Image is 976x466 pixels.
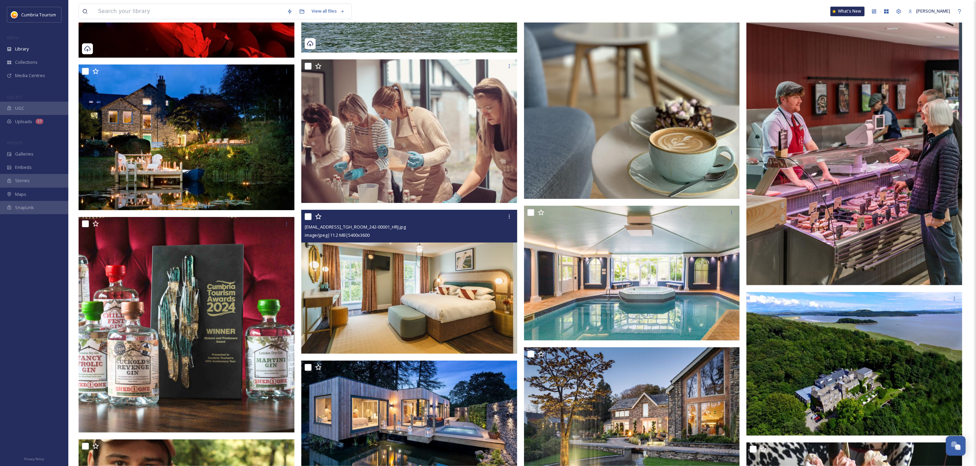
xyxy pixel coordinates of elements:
span: Galleries [15,151,33,157]
span: SnapLink [15,204,34,211]
span: UGC [15,105,24,112]
img: ext_1749717011.884407_jess@providence-hotels.com-PH_TGH_ROOM_242-00001_HRJ.jpg [301,210,517,354]
span: COLLECT [7,94,22,100]
button: Open Chat [946,436,966,456]
img: Shed 1 Distillery ext_1749564504.344389_admin@shed1distillery.com-Cumbria Tourism Awards_Square_S... [79,217,294,433]
span: image/jpeg | 11.2 MB | 5400 x 3600 [305,232,370,238]
span: Embeds [15,164,32,171]
div: 27 [36,119,43,124]
img: Pure Lakes Skincare ext_1749736837.8585_st@purelakes.co.uk-PureLakes_April24_121.jpg [301,59,517,203]
span: WIDGETS [7,140,23,145]
img: ext_1749647321.296982_dorian@thegilpin.co.uk-_Gilpin Lake House.jpg [79,64,294,210]
a: Privacy Policy [24,454,44,463]
img: images.jpg [11,11,18,18]
span: Cumbria Tourism [21,12,56,18]
img: ext_1749717009.06583_jess@providence-hotels.com-GH_NewPoolStills-7.jpg [524,206,740,340]
span: Media Centres [15,72,45,79]
span: Maps [15,191,26,198]
span: [EMAIL_ADDRESS]_TGH_ROOM_242-00001_HRJ.jpg [305,224,406,230]
span: [PERSON_NAME] [916,8,950,14]
span: Collections [15,59,38,65]
a: What's New [830,6,865,16]
span: Library [15,46,29,52]
a: View all files [308,4,348,18]
span: Uploads [15,118,32,125]
span: Privacy Policy [24,457,44,461]
span: MEDIA [7,35,19,40]
img: ext_1749717008.617209_jess@providence-hotels.com-Grange_Aerial Clear untagged.jpg [746,292,962,436]
input: Search your library [95,4,284,19]
span: Stories [15,177,30,184]
a: [PERSON_NAME] [905,4,953,18]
